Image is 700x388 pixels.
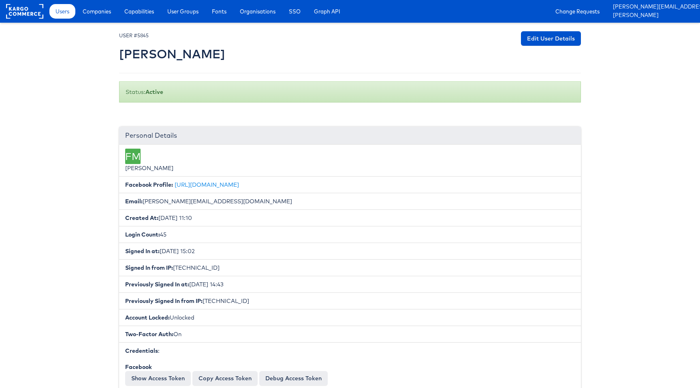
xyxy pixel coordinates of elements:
b: Previously Signed In from IP: [125,297,203,305]
b: Active [145,88,163,96]
a: [URL][DOMAIN_NAME] [175,181,239,188]
b: Signed In from IP: [125,264,173,271]
span: Fonts [212,7,226,15]
div: FM [125,149,141,164]
a: Organisations [234,4,282,19]
div: Personal Details [119,127,581,145]
span: Companies [83,7,111,15]
a: Change Requests [549,4,606,19]
button: Show Access Token [125,371,191,386]
small: USER #5845 [119,32,149,38]
b: Facebook [125,363,152,371]
b: Signed In at: [125,247,160,255]
b: Credentials [125,347,158,354]
h2: [PERSON_NAME] [119,47,225,61]
li: [DATE] 15:02 [119,243,581,260]
span: Users [55,7,69,15]
li: [PERSON_NAME] [119,145,581,177]
a: Companies [77,4,117,19]
a: [PERSON_NAME] [613,11,694,20]
b: Login Count: [125,231,160,238]
a: [PERSON_NAME][EMAIL_ADDRESS][DOMAIN_NAME] [613,3,694,11]
a: Graph API [308,4,346,19]
button: Copy Access Token [192,371,258,386]
b: Facebook Profile: [125,181,173,188]
span: Graph API [314,7,340,15]
b: Account Locked: [125,314,170,321]
li: On [119,326,581,343]
a: Capabilities [118,4,160,19]
b: Two-Factor Auth: [125,330,173,338]
a: Debug Access Token [259,371,328,386]
li: [TECHNICAL_ID] [119,292,581,309]
li: [DATE] 11:10 [119,209,581,226]
b: Created At: [125,214,158,222]
span: Organisations [240,7,275,15]
span: User Groups [167,7,198,15]
b: Email: [125,198,143,205]
li: [PERSON_NAME][EMAIL_ADDRESS][DOMAIN_NAME] [119,193,581,210]
a: Edit User Details [521,31,581,46]
li: [DATE] 14:43 [119,276,581,293]
a: SSO [283,4,307,19]
a: Users [49,4,75,19]
li: 45 [119,226,581,243]
li: Unlocked [119,309,581,326]
a: User Groups [161,4,205,19]
span: SSO [289,7,301,15]
li: [TECHNICAL_ID] [119,259,581,276]
a: Fonts [206,4,233,19]
span: Capabilities [124,7,154,15]
div: Status: [119,81,581,102]
b: Previously Signed In at: [125,281,189,288]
